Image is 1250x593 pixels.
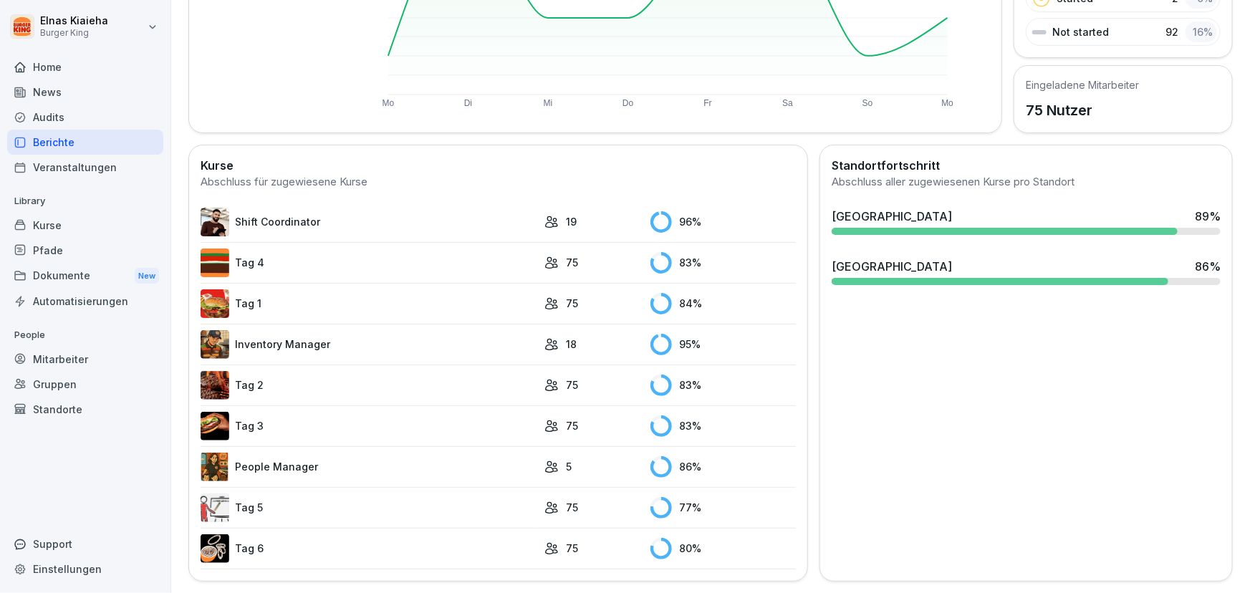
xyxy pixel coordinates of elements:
img: cq6tslmxu1pybroki4wxmcwi.png [201,412,229,440]
p: 75 [566,500,578,515]
text: Sa [783,98,794,108]
div: 83 % [650,415,796,437]
a: News [7,79,163,105]
p: 75 [566,418,578,433]
a: Home [7,54,163,79]
p: 75 [566,377,578,392]
h5: Eingeladene Mitarbeiter [1026,77,1139,92]
a: Tag 3 [201,412,537,440]
p: 75 [566,541,578,556]
a: Tag 1 [201,289,537,318]
div: New [135,268,159,284]
text: Do [622,98,634,108]
div: 16 % [1186,21,1217,42]
h2: Kurse [201,157,796,174]
a: Kurse [7,213,163,238]
p: Not started [1052,24,1109,39]
a: Einstellungen [7,556,163,582]
text: Mo [942,98,954,108]
p: Burger King [40,28,108,38]
text: Mo [383,98,395,108]
img: vy1vuzxsdwx3e5y1d1ft51l0.png [201,493,229,522]
p: Library [7,190,163,213]
a: Automatisierungen [7,289,163,314]
a: Tag 4 [201,249,537,277]
img: o1h5p6rcnzw0lu1jns37xjxx.png [201,330,229,359]
div: 83 % [650,252,796,274]
a: Inventory Manager [201,330,537,359]
p: 75 [566,255,578,270]
a: Mitarbeiter [7,347,163,372]
div: Dokumente [7,263,163,289]
img: a35kjdk9hf9utqmhbz0ibbvi.png [201,249,229,277]
a: Shift Coordinator [201,208,537,236]
div: 89 % [1195,208,1221,225]
a: Pfade [7,238,163,263]
a: DokumenteNew [7,263,163,289]
p: 75 [566,296,578,311]
h2: Standortfortschritt [832,157,1221,174]
div: [GEOGRAPHIC_DATA] [832,258,952,275]
div: 86 % [1195,258,1221,275]
div: Support [7,531,163,556]
img: xc3x9m9uz5qfs93t7kmvoxs4.png [201,453,229,481]
p: 18 [566,337,577,352]
a: Standorte [7,397,163,422]
a: [GEOGRAPHIC_DATA]86% [826,252,1226,291]
img: kxzo5hlrfunza98hyv09v55a.png [201,289,229,318]
div: 77 % [650,497,796,519]
div: 80 % [650,538,796,559]
text: So [862,98,873,108]
p: 75 Nutzer [1026,100,1139,121]
p: Elnas Kiaieha [40,15,108,27]
p: 92 [1165,24,1178,39]
text: Fr [704,98,712,108]
a: Tag 2 [201,371,537,400]
text: Mi [544,98,553,108]
a: [GEOGRAPHIC_DATA]89% [826,202,1226,241]
img: q4kvd0p412g56irxfxn6tm8s.png [201,208,229,236]
a: Tag 6 [201,534,537,563]
p: 5 [566,459,572,474]
div: 84 % [650,293,796,314]
div: Abschluss für zugewiesene Kurse [201,174,796,191]
a: Gruppen [7,372,163,397]
a: Tag 5 [201,493,537,522]
div: Abschluss aller zugewiesenen Kurse pro Standort [832,174,1221,191]
text: Di [464,98,472,108]
div: 95 % [650,334,796,355]
a: Veranstaltungen [7,155,163,180]
a: People Manager [201,453,537,481]
p: People [7,324,163,347]
div: 96 % [650,211,796,233]
p: 19 [566,214,577,229]
div: [GEOGRAPHIC_DATA] [832,208,952,225]
a: Berichte [7,130,163,155]
div: 83 % [650,375,796,396]
img: rvamvowt7cu6mbuhfsogl0h5.png [201,534,229,563]
div: 86 % [650,456,796,478]
a: Audits [7,105,163,130]
img: hzkj8u8nkg09zk50ub0d0otk.png [201,371,229,400]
